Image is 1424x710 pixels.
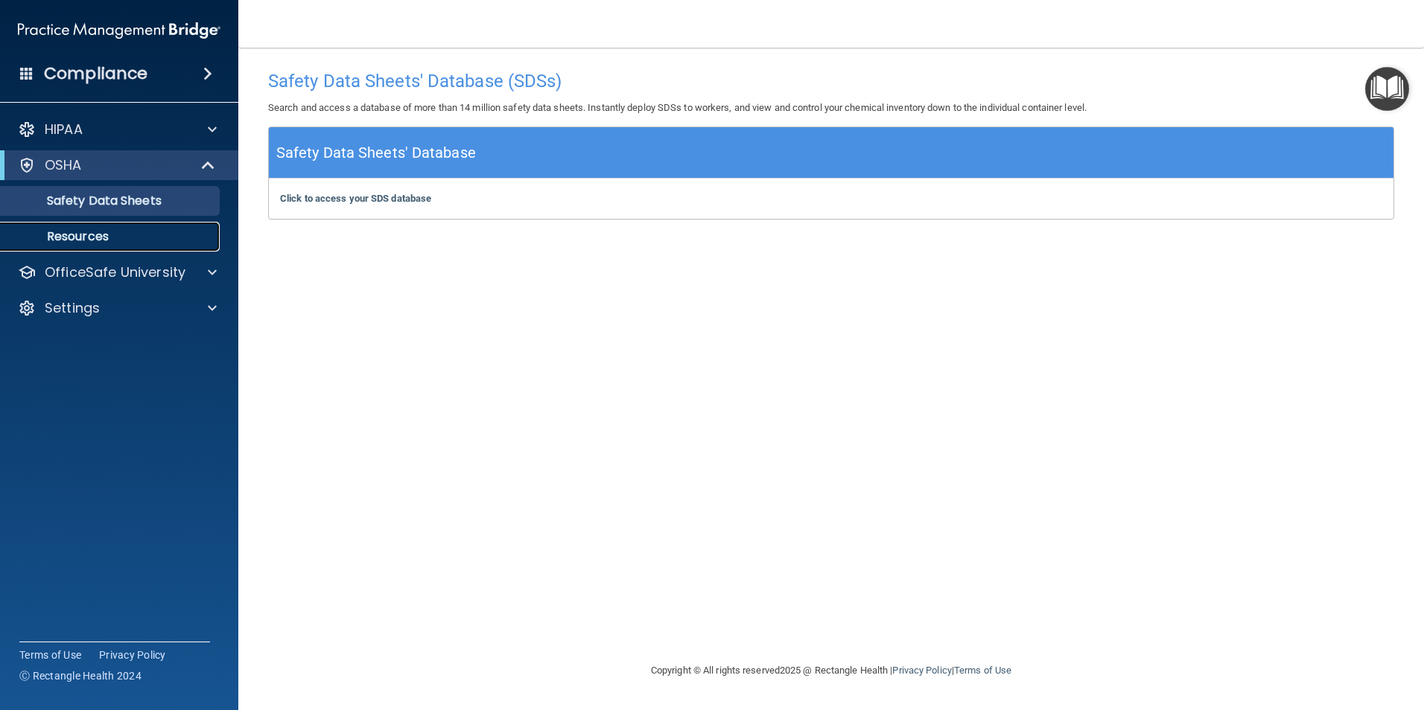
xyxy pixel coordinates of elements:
[45,263,185,281] p: OfficeSafe University
[45,299,100,317] p: Settings
[18,121,217,138] a: HIPAA
[268,99,1394,117] p: Search and access a database of more than 14 million safety data sheets. Instantly deploy SDSs to...
[45,156,82,174] p: OSHA
[954,665,1011,676] a: Terms of Use
[19,647,81,662] a: Terms of Use
[44,63,147,84] h4: Compliance
[10,194,213,208] p: Safety Data Sheets
[1365,67,1409,111] button: Open Resource Center
[276,140,476,166] h5: Safety Data Sheets' Database
[18,16,220,45] img: PMB logo
[559,647,1103,694] div: Copyright © All rights reserved 2025 @ Rectangle Health | |
[18,263,217,281] a: OfficeSafe University
[892,665,951,676] a: Privacy Policy
[45,121,83,138] p: HIPAA
[18,299,217,317] a: Settings
[99,647,166,662] a: Privacy Policy
[19,668,142,683] span: Ⓒ Rectangle Health 2024
[18,156,216,174] a: OSHA
[10,229,213,244] p: Resources
[268,71,1394,91] h4: Safety Data Sheets' Database (SDSs)
[280,193,431,204] a: Click to access your SDS database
